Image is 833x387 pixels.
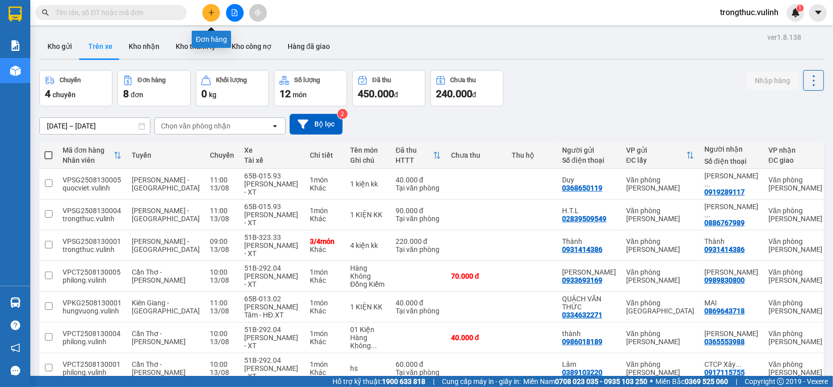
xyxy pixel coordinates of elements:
div: 0886767989 [704,219,745,227]
button: Đã thu450.000đ [352,70,425,106]
div: trongthuc.vulinh [63,245,122,253]
div: 11:00 [210,207,234,215]
div: Văn phòng [PERSON_NAME] [626,237,694,253]
strong: 0708 023 035 - 0935 103 250 [555,377,647,385]
div: Tại văn phòng [396,184,441,192]
div: Chuyến [60,77,81,84]
div: Duy [562,176,616,184]
span: aim [254,9,261,16]
img: warehouse-icon [10,297,21,308]
svg: open [271,122,279,130]
span: 4 [45,88,50,100]
div: Đơn hàng [192,31,231,48]
button: caret-down [809,4,827,22]
div: Văn phòng [PERSON_NAME] [626,360,694,376]
div: 1 món [310,176,340,184]
img: logo-vxr [9,7,22,22]
div: 40.000 đ [451,334,502,342]
div: Đã thu [396,146,433,154]
b: [PERSON_NAME] [58,7,143,19]
button: file-add [226,4,244,22]
div: NGUYỄN ĐẮC TOÀN [704,203,758,219]
div: Hàng Không Đồng Kiểm [350,264,385,288]
img: warehouse-icon [10,66,21,76]
span: [PERSON_NAME] - [GEOGRAPHIC_DATA] [132,207,200,223]
div: [PERSON_NAME] Tâm - HĐ.XT [244,303,300,319]
div: Đơn hàng [138,77,165,84]
div: 51B-292.04 [244,356,300,364]
div: 1 món [310,299,340,307]
div: Hoàng Hùng [704,330,758,338]
div: trongthuc.vulinh [63,215,122,223]
div: 1 món [310,207,340,215]
div: Mã đơn hàng [63,146,114,154]
div: Văn phòng [PERSON_NAME] [626,207,694,223]
button: Hàng đã giao [280,34,338,58]
div: 13/08 [210,276,234,284]
div: 0919289117 [704,188,745,196]
th: Toggle SortBy [391,142,446,169]
div: Thu hộ [512,151,552,159]
li: E11, Đường số 8, Khu dân cư Nông [GEOGRAPHIC_DATA], Kv.[GEOGRAPHIC_DATA], [GEOGRAPHIC_DATA] [5,22,192,73]
div: 13/08 [210,184,234,192]
span: trongthuc.vulinh [712,6,787,19]
div: Số lượng [294,77,320,84]
div: 90.000 đ [396,207,441,215]
div: 0389103220 [562,368,602,376]
div: Nguyễn Vũ [562,268,616,276]
button: Kho thanh lý [168,34,224,58]
button: Nhập hàng [747,72,798,90]
button: Kho gửi [39,34,80,58]
div: Thành [704,237,758,245]
div: 10:00 [210,360,234,368]
span: question-circle [11,320,20,330]
div: H.T.L [562,207,616,215]
div: Tại văn phòng [396,368,441,376]
span: | [736,376,737,387]
div: MAI [704,299,758,307]
div: 0365553988 [704,338,745,346]
div: Khác [310,184,340,192]
span: message [11,366,20,375]
div: 11:00 [210,176,234,184]
div: Khác [310,368,340,376]
div: VPCT2508130001 [63,360,122,368]
span: caret-down [814,8,823,17]
span: Cần Thơ - [PERSON_NAME] [132,330,186,346]
div: Sơn Nguyễn Lab [704,172,758,188]
div: ver 1.8.138 [767,32,801,43]
div: [PERSON_NAME] - XT [244,334,300,350]
div: 65B-013.02 [244,295,300,303]
div: 1 món [310,360,340,368]
span: kg [209,91,216,99]
div: 1 món [310,330,340,338]
button: Chưa thu240.000đ [430,70,504,106]
div: 0931414386 [704,245,745,253]
button: Khối lượng0kg [196,70,269,106]
span: environment [58,24,66,32]
div: Người nhận [704,145,758,153]
div: Đã thu [372,77,391,84]
div: Số điện thoại [562,156,616,164]
li: 1900 8181 [5,73,192,85]
span: 8 [123,88,129,100]
input: Tìm tên, số ĐT hoặc mã đơn [55,7,175,18]
span: phone [5,75,13,83]
span: plus [208,9,215,16]
span: Kiên Giang - [GEOGRAPHIC_DATA] [132,299,200,315]
div: Văn phòng [PERSON_NAME] [626,268,694,284]
div: Người gửi [562,146,616,154]
div: Tài xế [244,156,300,164]
div: 40.000 đ [396,299,441,307]
div: Số điện thoại [704,157,758,165]
div: 13/08 [210,245,234,253]
div: 60.000 đ [396,360,441,368]
div: Lâm [562,360,616,368]
div: 13/08 [210,215,234,223]
div: 1 KIỆN KK [350,303,385,311]
div: 1 KIỆN KK [350,211,385,219]
button: Kho nhận [121,34,168,58]
div: 0368650119 [562,184,602,192]
div: VPKG2508130001 [63,299,122,307]
div: [PERSON_NAME] - XT [244,364,300,380]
